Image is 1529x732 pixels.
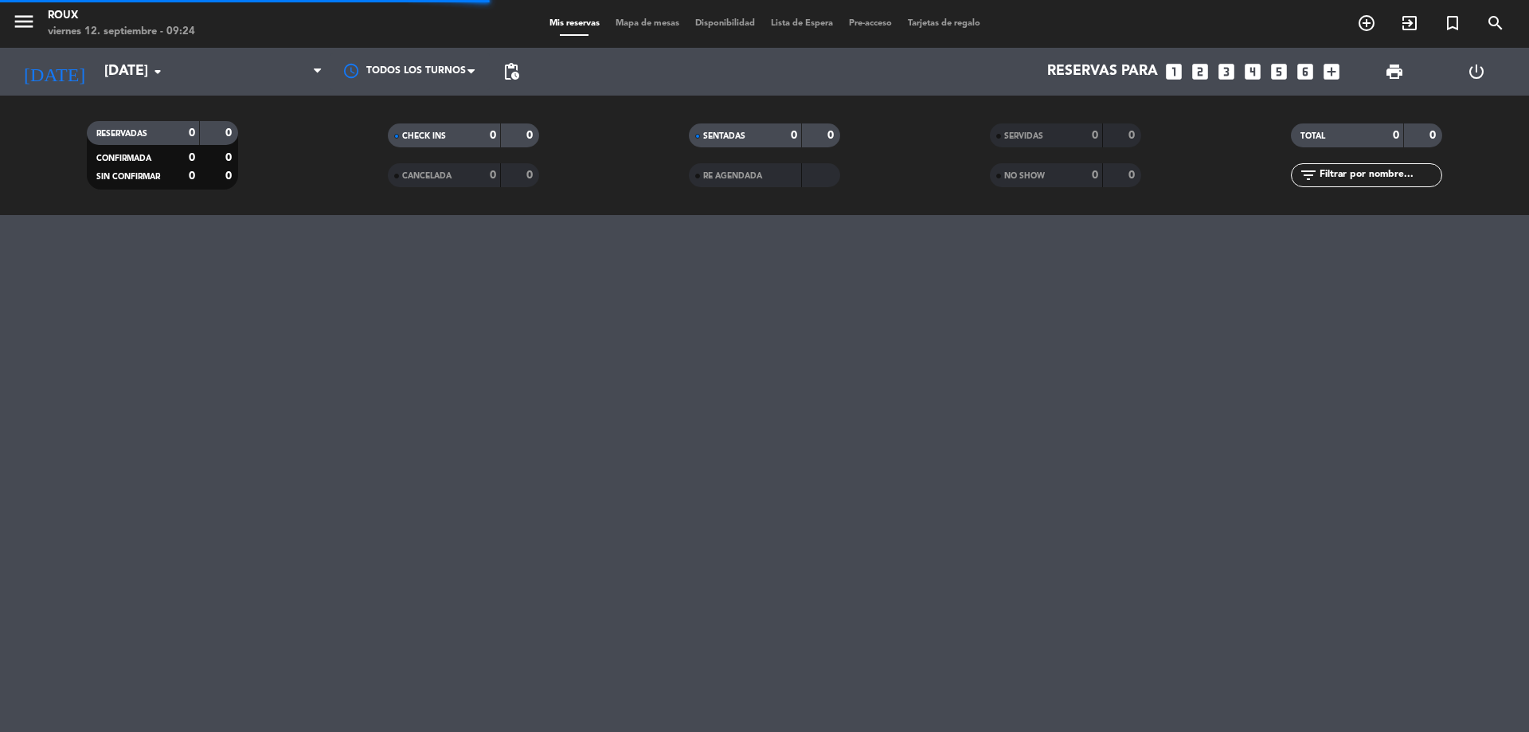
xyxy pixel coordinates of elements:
[189,127,195,139] strong: 0
[1092,130,1098,141] strong: 0
[1400,14,1419,33] i: exit_to_app
[96,155,151,162] span: CONFIRMADA
[12,10,36,33] i: menu
[1216,61,1237,82] i: looks_3
[96,130,147,138] span: RESERVADAS
[12,54,96,89] i: [DATE]
[1321,61,1342,82] i: add_box
[1269,61,1289,82] i: looks_5
[1435,48,1517,96] div: LOG OUT
[148,62,167,81] i: arrow_drop_down
[1128,130,1138,141] strong: 0
[1443,14,1462,33] i: turned_in_not
[1128,170,1138,181] strong: 0
[402,172,452,180] span: CANCELADA
[1190,61,1210,82] i: looks_two
[703,132,745,140] span: SENTADAS
[96,173,160,181] span: SIN CONFIRMAR
[1092,170,1098,181] strong: 0
[1467,62,1486,81] i: power_settings_new
[12,10,36,39] button: menu
[703,172,762,180] span: RE AGENDADA
[189,170,195,182] strong: 0
[1357,14,1376,33] i: add_circle_outline
[1385,62,1404,81] span: print
[1429,130,1439,141] strong: 0
[1486,14,1505,33] i: search
[526,170,536,181] strong: 0
[1393,130,1399,141] strong: 0
[502,62,521,81] span: pending_actions
[225,152,235,163] strong: 0
[526,130,536,141] strong: 0
[1242,61,1263,82] i: looks_4
[608,19,687,28] span: Mapa de mesas
[542,19,608,28] span: Mis reservas
[490,130,496,141] strong: 0
[841,19,900,28] span: Pre-acceso
[687,19,763,28] span: Disponibilidad
[189,152,195,163] strong: 0
[763,19,841,28] span: Lista de Espera
[1004,132,1043,140] span: SERVIDAS
[900,19,988,28] span: Tarjetas de regalo
[1299,166,1318,185] i: filter_list
[1163,61,1184,82] i: looks_one
[490,170,496,181] strong: 0
[1318,166,1441,184] input: Filtrar por nombre...
[1295,61,1316,82] i: looks_6
[402,132,446,140] span: CHECK INS
[1047,64,1158,80] span: Reservas para
[1300,132,1325,140] span: TOTAL
[225,127,235,139] strong: 0
[48,8,195,24] div: Roux
[225,170,235,182] strong: 0
[1004,172,1045,180] span: NO SHOW
[48,24,195,40] div: viernes 12. septiembre - 09:24
[827,130,837,141] strong: 0
[791,130,797,141] strong: 0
